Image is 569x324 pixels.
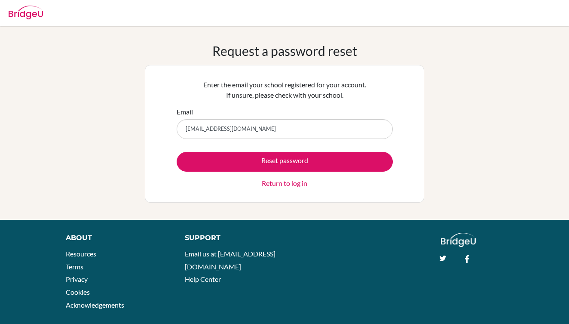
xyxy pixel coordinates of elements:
h1: Request a password reset [212,43,357,59]
a: Return to log in [262,178,307,188]
div: About [66,233,165,243]
a: Privacy [66,275,88,283]
img: logo_white@2x-f4f0deed5e89b7ecb1c2cc34c3e3d731f90f0f143d5ea2071677605dd97b5244.png [441,233,476,247]
a: Email us at [EMAIL_ADDRESS][DOMAIN_NAME] [185,250,275,271]
div: Support [185,233,276,243]
a: Cookies [66,288,90,296]
a: Resources [66,250,96,258]
button: Reset password [177,152,393,172]
img: Bridge-U [9,6,43,19]
a: Acknowledgements [66,301,124,309]
p: Enter the email your school registered for your account. If unsure, please check with your school. [177,80,393,100]
label: Email [177,107,193,117]
a: Terms [66,262,83,271]
a: Help Center [185,275,221,283]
